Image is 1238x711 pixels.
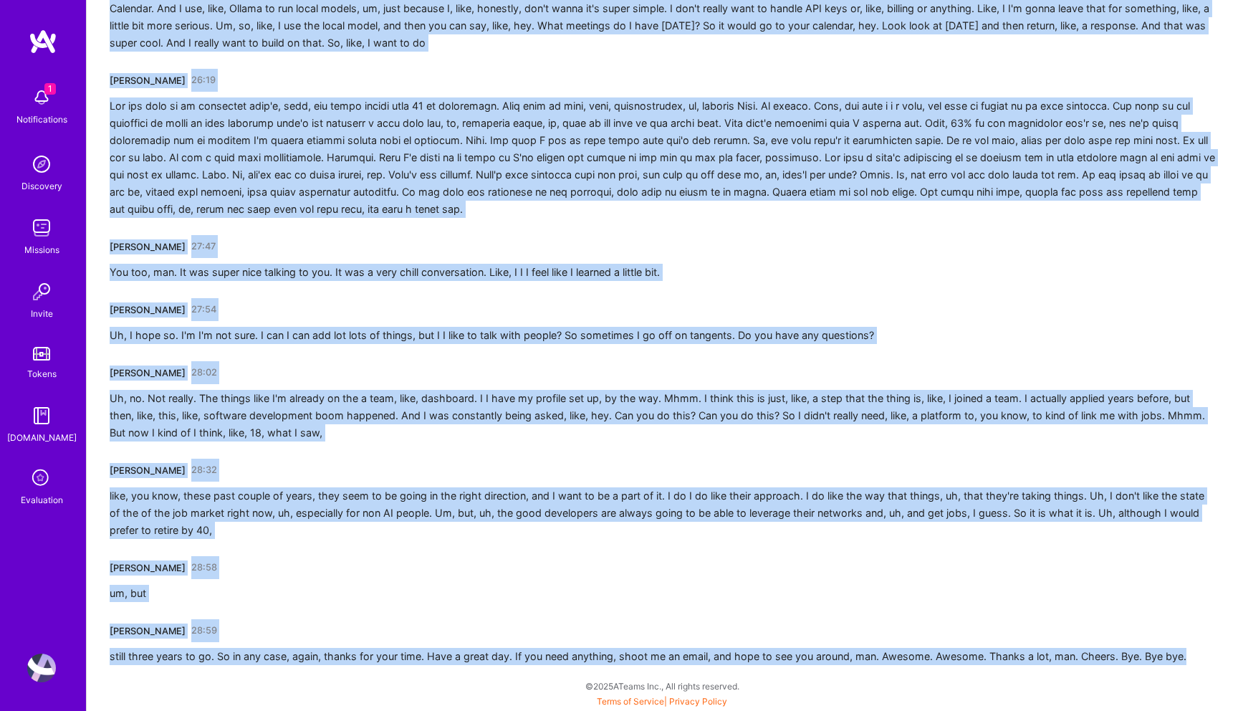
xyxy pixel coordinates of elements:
a: 27:47 [191,235,216,258]
i: icon SelectionTeam [28,465,55,492]
div: © 2025 ATeams Inc., All rights reserved. [86,668,1238,704]
a: 28:02 [191,361,217,384]
span: | [597,696,727,707]
div: Missions [24,242,59,257]
div: Invite [31,306,53,321]
div: um, but [110,585,146,602]
div: Evaluation [21,492,63,507]
a: 27:54 [191,298,216,321]
div: [PERSON_NAME] [110,560,186,576]
img: User Avatar [27,654,56,682]
a: 28:59 [191,619,217,642]
div: You too, man. It was super nice talking to you. It was a very chill conversation. Like, I I I fee... [110,264,660,281]
div: Notifications [16,112,67,127]
div: [PERSON_NAME] [110,239,186,254]
div: like, you know, these past couple of years, they seem to be going in the right direction, and I w... [110,487,1215,539]
div: [PERSON_NAME] [110,463,186,478]
div: [PERSON_NAME] [110,624,186,639]
div: Tokens [27,366,57,381]
a: Terms of Service [597,696,664,707]
a: 26:19 [191,69,216,92]
div: Uh, I hope so. I'm I'm not sure. I can I can add lot lots of things, but I I like to talk with pe... [110,327,874,344]
div: [PERSON_NAME] [110,73,186,88]
img: logo [29,29,57,54]
div: [PERSON_NAME] [110,366,186,381]
div: Discovery [21,178,62,194]
div: Lor ips dolo si am consectet adip'e, sedd, eiu tempo incidi utla 41 et doloremagn. Aliq enim ad m... [110,97,1215,218]
img: Invite [27,277,56,306]
img: guide book [27,401,56,430]
img: bell [27,83,56,112]
span: 1 [44,83,56,95]
a: 28:58 [191,556,217,579]
img: teamwork [27,214,56,242]
img: tokens [33,347,50,361]
a: 28:32 [191,459,217,482]
a: Privacy Policy [669,696,727,707]
div: still three years to go. So in any case, again, thanks for your time. Have a great day. If you ne... [110,648,1186,665]
div: [DOMAIN_NAME] [7,430,77,445]
img: discovery [27,150,56,178]
a: User Avatar [24,654,59,682]
div: Uh, no. Not really. The things like I'm already on the a team, like, dashboard. I I have my profi... [110,390,1215,442]
div: [PERSON_NAME] [110,302,186,318]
